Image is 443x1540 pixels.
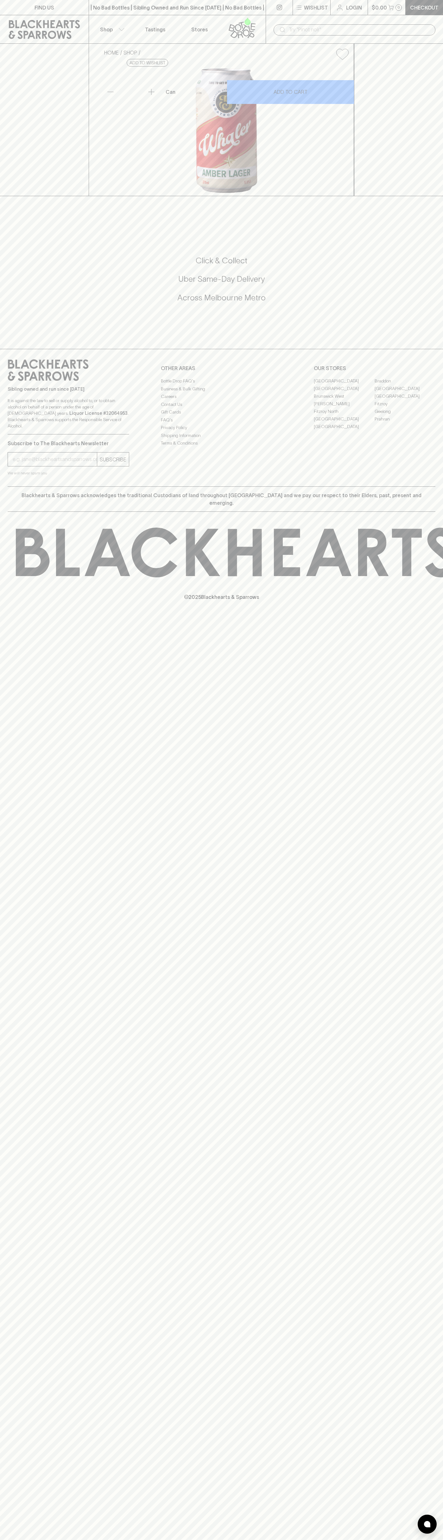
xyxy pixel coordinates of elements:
a: Privacy Policy [161,424,282,432]
a: Shipping Information [161,432,282,439]
h5: Uber Same-Day Delivery [8,274,435,284]
button: SUBSCRIBE [97,452,129,466]
p: 0 [397,6,400,9]
button: Shop [89,15,133,43]
a: FAQ's [161,416,282,424]
a: [GEOGRAPHIC_DATA] [314,377,375,385]
p: Blackhearts & Sparrows acknowledges the traditional Custodians of land throughout [GEOGRAPHIC_DAT... [12,491,431,507]
p: Can [166,88,175,96]
a: Terms & Conditions [161,440,282,447]
a: Gift Cards [161,408,282,416]
a: HOME [104,50,119,55]
img: 77315.png [99,65,354,196]
a: SHOP [123,50,137,55]
a: Careers [161,393,282,401]
p: Sibling owned and run since [DATE] [8,386,129,392]
img: bubble-icon [424,1521,430,1527]
p: Login [346,4,362,11]
p: $0.00 [372,4,387,11]
p: Stores [191,26,208,33]
h5: Across Melbourne Metro [8,292,435,303]
div: Call to action block [8,230,435,336]
a: Bottle Drop FAQ's [161,377,282,385]
a: [GEOGRAPHIC_DATA] [314,385,375,392]
a: Geelong [375,407,435,415]
p: ADD TO CART [274,88,307,96]
p: Subscribe to The Blackhearts Newsletter [8,440,129,447]
p: We will never spam you [8,470,129,476]
a: [GEOGRAPHIC_DATA] [375,392,435,400]
input: e.g. jane@blackheartsandsparrows.com.au [13,454,97,465]
a: Business & Bulk Gifting [161,385,282,393]
strong: Liquor License #32064953 [69,411,128,416]
p: OTHER AREAS [161,364,282,372]
a: Contact Us [161,401,282,408]
a: Fitzroy [375,400,435,407]
p: OUR STORES [314,364,435,372]
a: Prahran [375,415,435,423]
a: Braddon [375,377,435,385]
button: Add to wishlist [334,46,351,62]
h5: Click & Collect [8,255,435,266]
p: SUBSCRIBE [100,456,126,463]
a: [GEOGRAPHIC_DATA] [375,385,435,392]
a: Stores [177,15,222,43]
button: Add to wishlist [127,59,168,67]
div: Can [163,86,227,98]
p: Checkout [410,4,439,11]
p: Tastings [145,26,165,33]
a: [GEOGRAPHIC_DATA] [314,423,375,430]
a: [PERSON_NAME] [314,400,375,407]
button: ADD TO CART [227,80,354,104]
p: Wishlist [304,4,328,11]
p: It is against the law to sell or supply alcohol to, or to obtain alcohol on behalf of a person un... [8,397,129,429]
p: FIND US [35,4,54,11]
p: Shop [100,26,113,33]
a: Brunswick West [314,392,375,400]
a: [GEOGRAPHIC_DATA] [314,415,375,423]
a: Tastings [133,15,177,43]
input: Try "Pinot noir" [289,25,430,35]
a: Fitzroy North [314,407,375,415]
